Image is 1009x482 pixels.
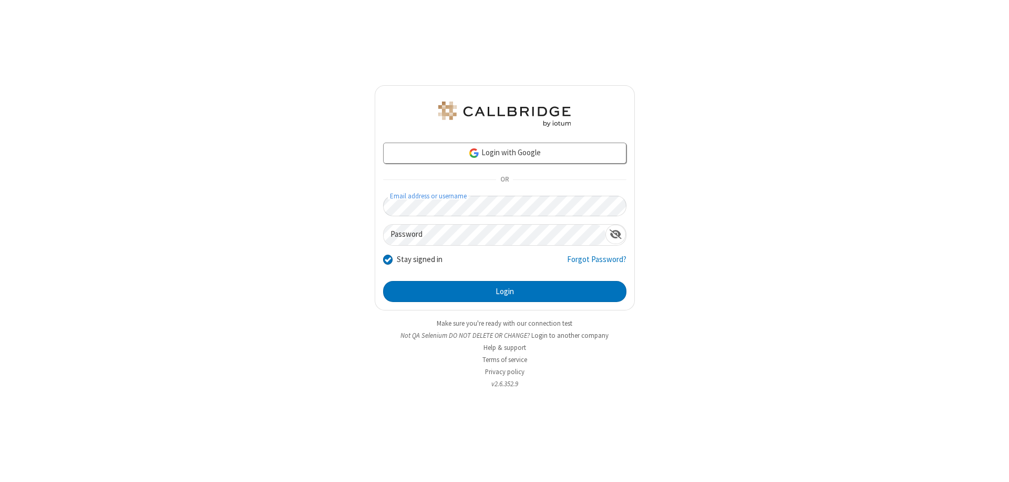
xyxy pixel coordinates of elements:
li: Not QA Selenium DO NOT DELETE OR CHANGE? [375,330,635,340]
input: Password [384,225,605,245]
label: Stay signed in [397,254,442,266]
a: Help & support [483,343,526,352]
button: Login [383,281,626,302]
a: Terms of service [482,355,527,364]
img: google-icon.png [468,147,480,159]
a: Make sure you're ready with our connection test [437,319,572,328]
a: Login with Google [383,143,626,164]
a: Forgot Password? [567,254,626,274]
span: OR [496,173,513,187]
a: Privacy policy [485,367,524,376]
div: Show password [605,225,626,244]
iframe: Chat [983,455,1001,475]
input: Email address or username [383,196,626,216]
li: v2.6.352.9 [375,379,635,389]
button: Login to another company [531,330,609,340]
img: QA Selenium DO NOT DELETE OR CHANGE [436,102,573,127]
